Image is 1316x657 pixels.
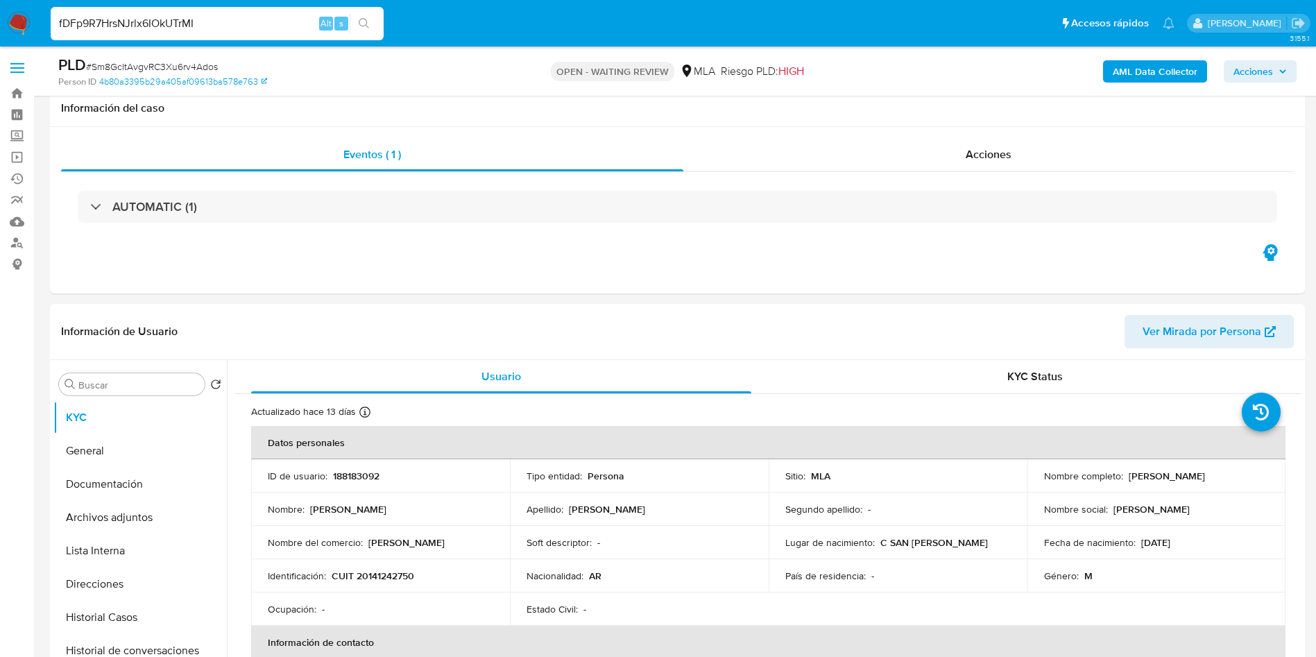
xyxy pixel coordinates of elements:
p: Nombre social : [1044,503,1108,515]
p: M [1084,570,1093,582]
p: - [322,603,325,615]
h1: Información de Usuario [61,325,178,339]
span: Ver Mirada por Persona [1143,315,1261,348]
p: Persona [588,470,624,482]
p: Ocupación : [268,603,316,615]
p: Segundo apellido : [785,503,862,515]
p: Tipo entidad : [527,470,582,482]
p: valeria.duch@mercadolibre.com [1208,17,1286,30]
button: Buscar [65,379,76,390]
th: Datos personales [251,426,1285,459]
p: Actualizado hace 13 días [251,405,356,418]
p: AR [589,570,601,582]
button: Archivos adjuntos [53,501,227,534]
button: General [53,434,227,468]
p: Estado Civil : [527,603,578,615]
p: Nacionalidad : [527,570,583,582]
p: [DATE] [1141,536,1170,549]
a: 4b80a3395b29a405af09613ba578e763 [99,76,267,88]
p: Lugar de nacimiento : [785,536,875,549]
input: Buscar [78,379,199,391]
a: Salir [1291,16,1306,31]
span: Acciones [966,146,1011,162]
p: [PERSON_NAME] [1129,470,1205,482]
p: OPEN - WAITING REVIEW [551,62,674,81]
p: Apellido : [527,503,563,515]
p: - [871,570,874,582]
p: País de residencia : [785,570,866,582]
span: KYC Status [1007,368,1063,384]
span: Riesgo PLD: [721,64,804,79]
p: Sitio : [785,470,805,482]
p: C SAN [PERSON_NAME] [880,536,988,549]
p: Identificación : [268,570,326,582]
p: [PERSON_NAME] [1113,503,1190,515]
b: PLD [58,53,86,76]
span: s [339,17,343,30]
p: - [597,536,600,549]
b: Person ID [58,76,96,88]
button: Historial Casos [53,601,227,634]
p: Soft descriptor : [527,536,592,549]
input: Buscar usuario o caso... [51,15,384,33]
h1: Información del caso [61,101,1294,115]
p: Nombre del comercio : [268,536,363,549]
button: Acciones [1224,60,1297,83]
span: Accesos rápidos [1071,16,1149,31]
p: - [583,603,586,615]
p: Género : [1044,570,1079,582]
span: Alt [321,17,332,30]
span: # Sm8GcItAvgvRC3Xu6rv4Ados [86,60,218,74]
p: ID de usuario : [268,470,327,482]
span: Usuario [481,368,521,384]
p: MLA [811,470,830,482]
button: Ver Mirada por Persona [1125,315,1294,348]
span: Eventos ( 1 ) [343,146,401,162]
button: Documentación [53,468,227,501]
div: MLA [680,64,715,79]
b: AML Data Collector [1113,60,1197,83]
p: - [868,503,871,515]
p: Fecha de nacimiento : [1044,536,1136,549]
div: AUTOMATIC (1) [78,191,1277,223]
a: Notificaciones [1163,17,1174,29]
p: Nombre completo : [1044,470,1123,482]
h3: AUTOMATIC (1) [112,199,197,214]
p: Nombre : [268,503,305,515]
p: 188183092 [333,470,379,482]
button: Direcciones [53,568,227,601]
button: search-icon [350,14,378,33]
p: [PERSON_NAME] [569,503,645,515]
button: KYC [53,401,227,434]
p: CUIT 20141242750 [332,570,414,582]
button: Volver al orden por defecto [210,379,221,394]
p: [PERSON_NAME] [368,536,445,549]
span: HIGH [778,63,804,79]
p: [PERSON_NAME] [310,503,386,515]
button: AML Data Collector [1103,60,1207,83]
span: Acciones [1233,60,1273,83]
button: Lista Interna [53,534,227,568]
